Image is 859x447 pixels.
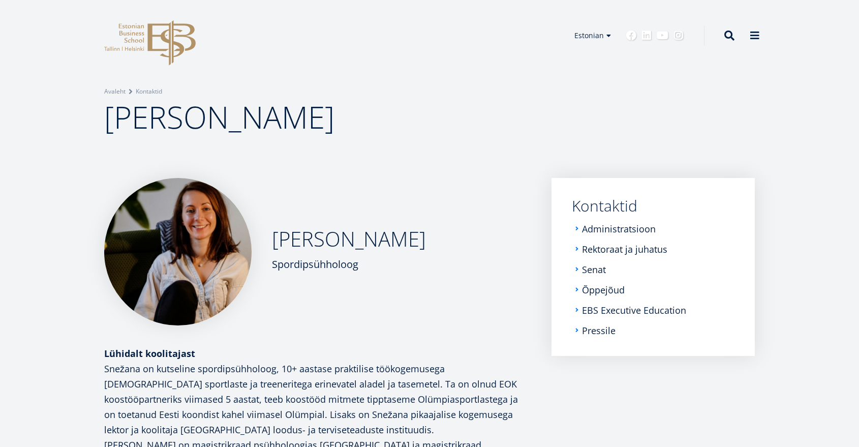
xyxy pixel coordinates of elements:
a: EBS Executive Education [582,305,686,315]
a: Pressile [582,325,616,336]
span: [PERSON_NAME] [104,96,334,138]
a: Administratsioon [582,224,656,234]
a: Kontaktid [136,86,162,97]
a: Kontaktid [572,198,734,214]
a: Senat [582,264,606,275]
a: Linkedin [641,31,652,41]
a: Avaleht [104,86,126,97]
div: Spordipsühholoog [272,257,426,272]
a: Rektoraat ja juhatus [582,244,667,254]
a: Õppejõud [582,285,625,295]
img: Snezana Stoljarova [104,178,252,325]
h2: [PERSON_NAME] [272,226,426,252]
a: Instagram [673,31,684,41]
a: Youtube [657,31,668,41]
a: Facebook [626,31,636,41]
div: Lühidalt koolitajast [104,346,531,361]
